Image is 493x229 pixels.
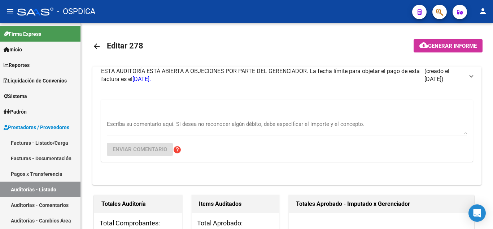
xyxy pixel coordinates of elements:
span: Enviar comentario [113,146,167,153]
span: Padrón [4,108,27,116]
div: ESTA AUDITORÍA ESTÁ ABIERTA A OBJECIONES POR PARTE DEL GERENCIADOR. La fecha límite para objetar ... [92,84,481,185]
span: Generar informe [428,43,477,49]
span: ESTA AUDITORÍA ESTÁ ABIERTA A OBJECIONES POR PARTE DEL GERENCIADOR. La fecha límite para objetar ... [101,68,420,82]
h1: Totales Aprobado - Imputado x Gerenciador [296,198,467,210]
span: Reportes [4,61,30,69]
mat-icon: person [479,7,487,16]
div: Open Intercom Messenger [468,204,486,222]
mat-icon: cloud_download [419,41,428,50]
span: [DATE]. [132,76,151,82]
span: - OSPDICA [57,4,95,20]
h1: Items Auditados [199,198,272,210]
span: (creado el [DATE]) [424,67,464,83]
mat-icon: help [173,145,182,154]
mat-icon: arrow_back [92,42,101,51]
mat-icon: menu [6,7,14,16]
span: Liquidación de Convenios [4,77,67,85]
button: Generar informe [414,39,483,52]
button: Enviar comentario [107,143,173,156]
span: Editar 278 [107,41,143,50]
mat-expansion-panel-header: ESTA AUDITORÍA ESTÁ ABIERTA A OBJECIONES POR PARTE DEL GERENCIADOR. La fecha límite para objetar ... [92,67,481,84]
span: Firma Express [4,30,41,38]
span: Sistema [4,92,27,100]
span: Prestadores / Proveedores [4,123,69,131]
h1: Totales Auditoría [101,198,175,210]
span: Inicio [4,46,22,54]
